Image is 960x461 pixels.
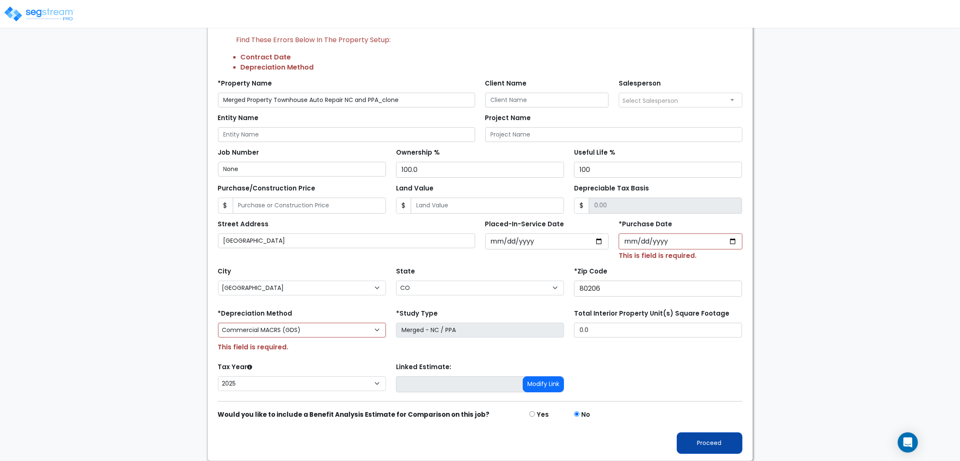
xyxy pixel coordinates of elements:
[218,162,386,177] input: Job Number
[218,267,231,276] label: City
[396,162,564,178] input: Ownership %
[574,281,742,297] input: Zip Code
[396,362,451,372] label: Linked Estimate:
[218,198,233,214] span: $
[619,233,742,249] input: Purchase Date
[622,96,678,105] span: Select Salesperson
[218,184,316,193] label: Purchase/Construction Price
[218,220,269,229] label: Street Address
[396,198,411,214] span: $
[619,79,661,88] label: Salesperson
[574,309,729,319] label: Total Interior Property Unit(s) Square Footage
[574,323,742,338] input: total square foot
[218,93,475,107] input: Property Name
[574,162,742,178] input: Useful Life %
[218,127,475,142] input: Entity Name
[619,251,697,260] small: This is field is required.
[581,410,590,420] label: No
[218,410,490,419] strong: Would you like to include a Benefit Analysis Estimate for Comparison on this job?
[485,127,742,142] input: Project Name
[411,198,564,214] input: Land Value
[3,5,75,22] img: logo_pro_r.png
[677,432,742,454] button: Proceed
[237,35,391,45] b: Find these errors below in the Property Setup:
[574,184,649,193] label: Depreciable Tax Basis
[574,198,589,214] span: $
[574,267,607,276] label: *Zip Code
[537,410,549,420] label: Yes
[241,62,742,72] li: Depreciation Method
[898,432,918,453] div: Open Intercom Messenger
[485,220,564,229] label: Placed-In-Service Date
[218,309,293,319] label: *Depreciation Method
[233,198,386,214] input: Purchase or Construction Price
[218,342,289,352] small: This field is required.
[523,376,564,392] button: Modify Link
[218,362,253,372] label: Tax Year
[574,148,615,158] label: Useful Life %
[589,198,742,214] input: 0.00
[485,93,609,107] input: Client Name
[218,113,259,123] label: Entity Name
[241,52,742,62] li: Contract Date
[396,309,438,319] label: *Study Type
[619,220,672,229] label: *Purchase Date
[396,267,415,276] label: State
[218,233,475,248] input: Street Address
[396,184,433,193] label: Land Value
[218,79,272,88] label: *Property Name
[396,148,440,158] label: Ownership %
[485,113,531,123] label: Project Name
[218,148,259,158] label: Job Number
[485,79,527,88] label: Client Name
